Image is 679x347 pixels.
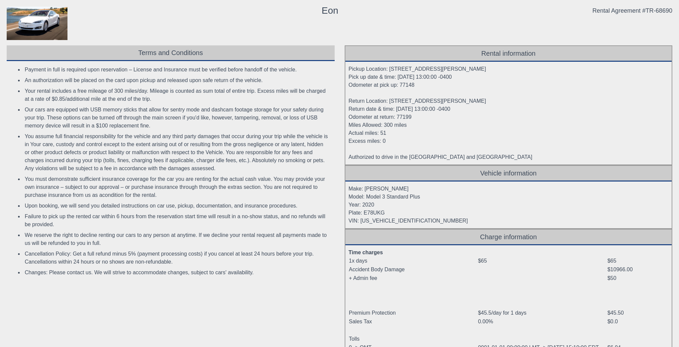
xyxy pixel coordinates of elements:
li: Changes: Please contact us. We will strive to accommodate changes, subject to cars' availability. [23,267,330,278]
td: $65 [478,257,607,265]
td: $50 [607,274,667,283]
div: Make: [PERSON_NAME] Model: Model 3 Standard Plus Year: 2020 Plate: E78UKG VIN: [US_VEHICLE_IDENTI... [345,182,672,228]
td: + Admin fee [349,274,478,283]
div: Time charges [349,249,667,257]
li: We reserve the right to decline renting our cars to any person at anytime. If we decline your ren... [23,230,330,249]
td: Tolls [349,335,478,343]
td: $45.50 [607,309,667,317]
td: Accident Body Damage [349,265,478,274]
li: Payment in full is required upon reservation – License and Insurance must be verified before hand... [23,64,330,75]
div: Pickup Location: [STREET_ADDRESS][PERSON_NAME] Pick up date & time: [DATE] 13:00:00 -0400 Odomete... [345,62,672,164]
div: Rental information [345,46,672,62]
div: Eon [322,7,338,15]
td: $65 [607,257,667,265]
li: Our cars are equipped with USB memory sticks that allow for sentry mode and dashcam footage stora... [23,104,330,131]
img: contract_model.jpg [7,7,67,40]
li: An authorization will be placed on the card upon pickup and released upon safe return of the vehi... [23,75,330,86]
li: You assume full financial responsibility for the vehicle and any third party damages that occur d... [23,131,330,174]
li: Your rental includes a free mileage of 300 miles/day. Mileage is counted as sum total of entire t... [23,86,330,104]
div: Vehicle information [345,166,672,182]
td: $0.0 [607,317,667,326]
div: Terms and Conditions [7,45,335,61]
li: Upon booking, we will send you detailed instructions on car use, pickup, documentation, and insur... [23,201,330,211]
li: Failure to pick up the rented car within 6 hours from the reservation start time will result in a... [23,211,330,230]
div: Rental Agreement #TR-68690 [592,7,672,15]
td: $10966.00 [607,265,667,274]
li: You must demonstrate sufficient insurance coverage for the car you are renting for the actual cas... [23,174,330,201]
td: $45.5/day for 1 days [478,309,607,317]
td: 1x days [349,257,478,265]
td: Premium Protection [349,309,478,317]
li: Cancellation Policy: Get a full refund minus 5% (payment processing costs) if you cancel at least... [23,249,330,267]
td: 0.00% [478,317,607,326]
td: Sales Tax [349,317,478,326]
div: Charge information [345,230,672,245]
